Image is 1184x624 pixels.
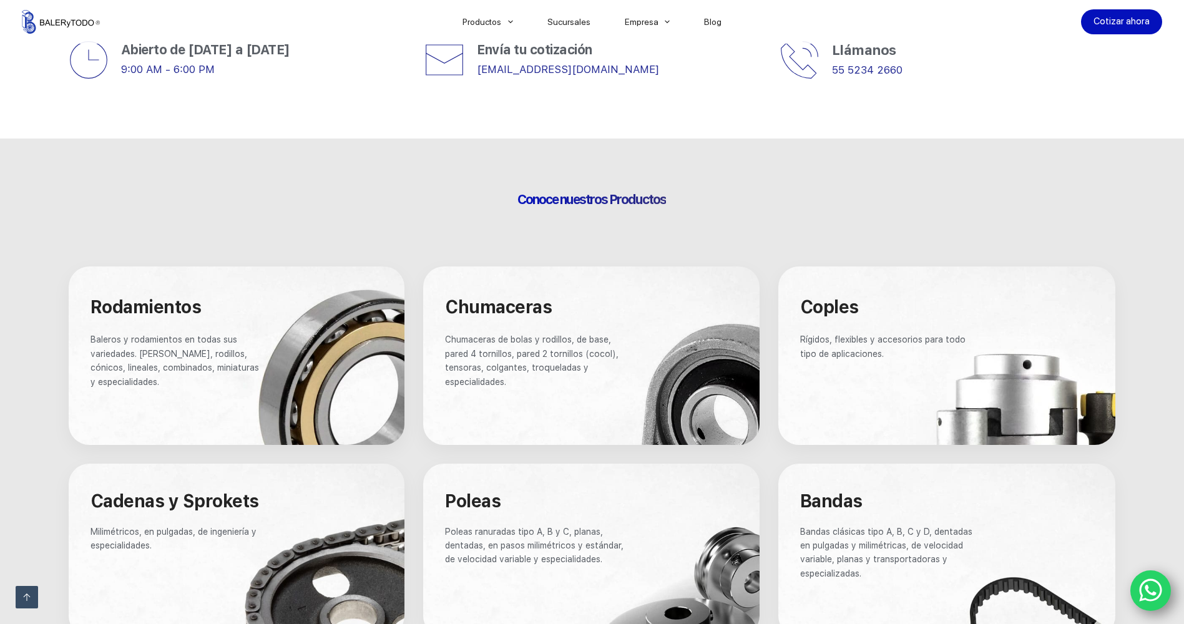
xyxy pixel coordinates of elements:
span: Milimétricos, en pulgadas, de ingeniería y especialidades. [91,527,259,550]
a: [EMAIL_ADDRESS][DOMAIN_NAME] [477,63,659,76]
span: Poleas ranuradas tipo A, B y C, planas, dentadas, en pasos milimétricos y estándar, de velocidad ... [445,527,626,565]
span: 9:00 AM - 6:00 PM [121,63,215,76]
span: Chumaceras [445,296,552,318]
span: Chumaceras de bolas y rodillos, de base, pared 4 tornillos, pared 2 tornillos (cocol), tensoras, ... [445,334,621,386]
a: WhatsApp [1130,570,1172,612]
span: Abierto de [DATE] a [DATE] [121,42,290,57]
img: Balerytodo [22,10,100,34]
a: Cotizar ahora [1081,9,1162,34]
span: Bandas clásicas tipo A, B, C y D, dentadas en pulgadas y milimétricas, de velocidad variable, pla... [800,527,975,578]
a: 55 5234 2660 [832,64,903,76]
span: Rodamientos [91,296,202,318]
span: Baleros y rodamientos en todas sus variedades. [PERSON_NAME], rodillos, cónicos, lineales, combin... [91,334,262,386]
span: Conoce nuestros Productos [517,192,666,207]
span: Envía tu cotización [477,42,592,57]
span: Cadenas y Sprokets [91,490,259,512]
span: Coples [800,296,859,318]
span: Bandas [800,490,863,512]
span: Rígidos, flexibles y accesorios para todo tipo de aplicaciones. [800,334,968,358]
span: Llámanos [832,42,896,58]
a: Ir arriba [16,586,38,608]
span: Poleas [445,490,501,512]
